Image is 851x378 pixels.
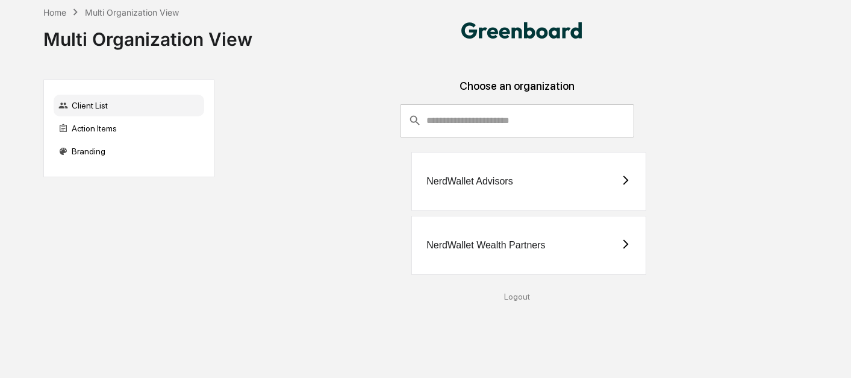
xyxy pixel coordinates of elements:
[400,104,634,137] div: consultant-dashboard__filter-organizations-search-bar
[224,80,809,104] div: Choose an organization
[43,7,66,17] div: Home
[224,292,809,301] div: Logout
[54,140,204,162] div: Branding
[85,7,179,17] div: Multi Organization View
[426,176,513,187] div: NerdWallet Advisors
[54,118,204,139] div: Action Items
[461,22,582,39] img: Nerdwallet Compliance
[43,19,252,50] div: Multi Organization View
[54,95,204,116] div: Client List
[426,240,545,251] div: NerdWallet Wealth Partners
